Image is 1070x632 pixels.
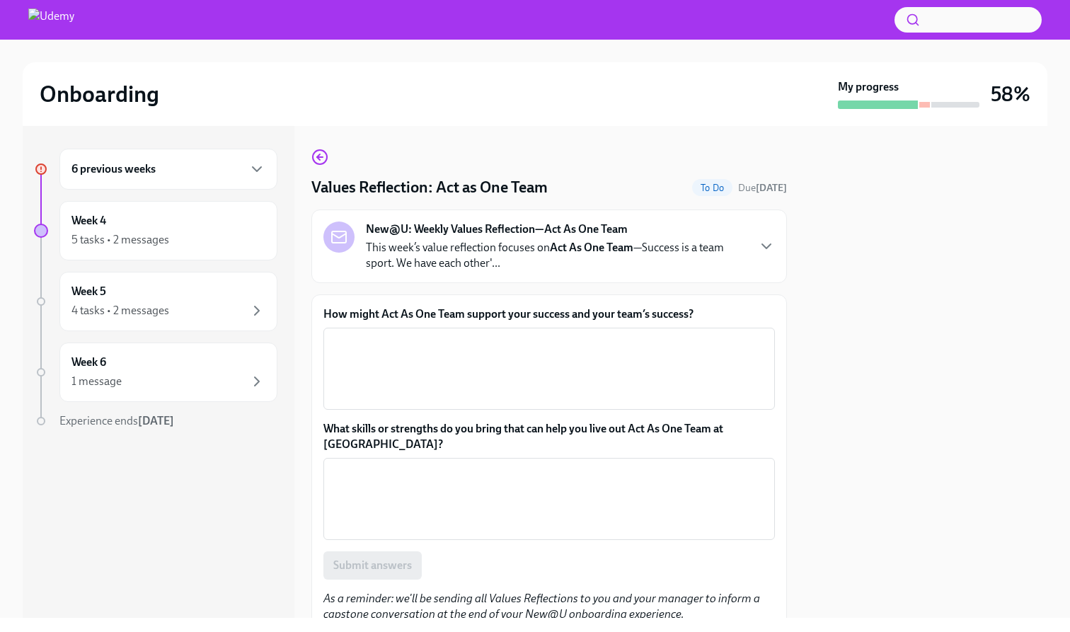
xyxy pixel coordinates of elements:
h3: 58% [991,81,1030,107]
div: 1 message [71,374,122,389]
label: How might Act As One Team support your success and your team’s success? [323,306,775,322]
label: What skills or strengths do you bring that can help you live out Act As One Team at [GEOGRAPHIC_D... [323,421,775,452]
div: 5 tasks • 2 messages [71,232,169,248]
strong: New@U: Weekly Values Reflection—Act As One Team [366,222,628,237]
strong: Act As One Team [550,241,633,254]
img: Udemy [28,8,74,31]
span: Due [738,182,787,194]
span: Experience ends [59,414,174,427]
a: Week 61 message [34,343,277,402]
p: This week’s value reflection focuses on —Success is a team sport. We have each other'... [366,240,747,271]
h6: Week 6 [71,355,106,370]
h6: 6 previous weeks [71,161,156,177]
strong: [DATE] [138,414,174,427]
div: 6 previous weeks [59,149,277,190]
div: 4 tasks • 2 messages [71,303,169,318]
h6: Week 5 [71,284,106,299]
strong: My progress [838,79,899,95]
h4: Values Reflection: Act as One Team [311,177,548,198]
span: To Do [692,183,732,193]
a: Week 54 tasks • 2 messages [34,272,277,331]
strong: [DATE] [756,182,787,194]
h6: Week 4 [71,213,106,229]
a: Week 45 tasks • 2 messages [34,201,277,260]
em: As a reminder: we'll be sending all Values Reflections to you and your manager to inform a capsto... [323,592,760,621]
h2: Onboarding [40,80,159,108]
